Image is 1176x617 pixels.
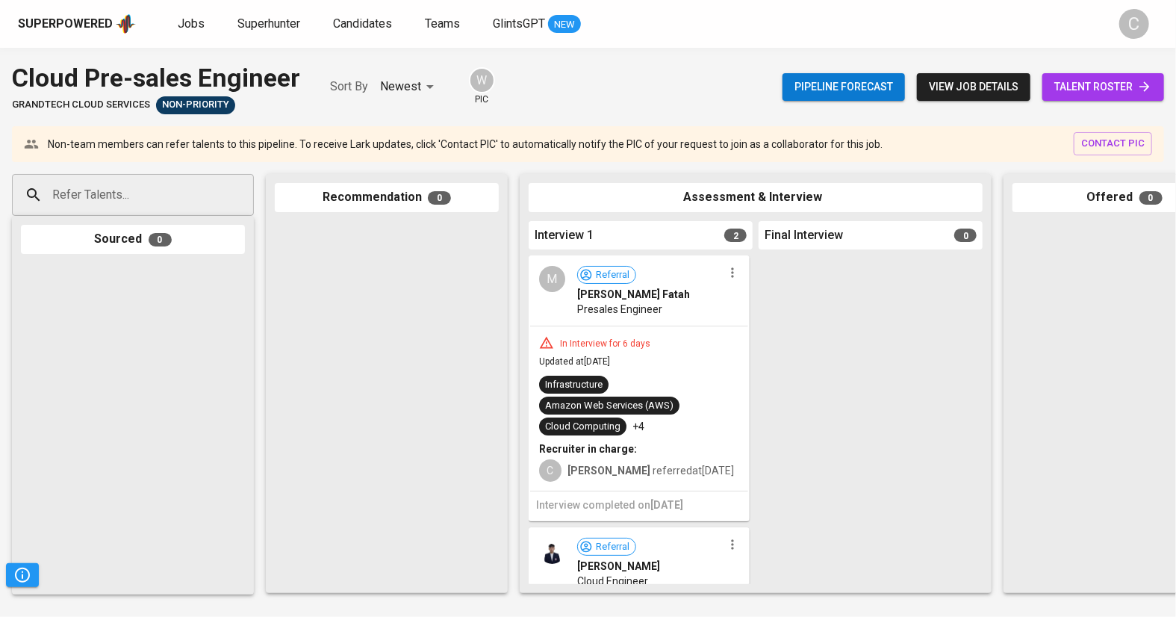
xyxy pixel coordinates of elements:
span: Candidates [333,16,392,31]
p: Newest [380,78,421,96]
span: [PERSON_NAME] Fatah [577,287,690,302]
span: Referral [590,540,635,554]
a: Superhunter [237,15,303,34]
h6: Interview completed on [536,497,742,514]
span: [PERSON_NAME] [577,559,660,574]
div: pic [469,67,495,106]
a: talent roster [1042,73,1164,101]
button: Open [246,193,249,196]
div: Cloud Computing [545,420,620,434]
div: Amazon Web Services (AWS) [545,399,673,413]
div: M [539,266,565,292]
span: NEW [548,17,581,32]
div: C [1119,9,1149,39]
span: 0 [149,233,172,247]
span: 0 [1139,191,1163,205]
img: 9ced7ca183157b547fd9650c5a337354.png [539,538,565,564]
b: Recruiter in charge: [539,443,637,455]
span: Superhunter [237,16,300,31]
span: 2 [724,229,747,242]
div: Superpowered [18,16,113,33]
span: referred at [DATE] [567,465,734,477]
span: [DATE] [650,499,683,511]
div: Recommendation [275,183,499,212]
img: app logo [116,13,136,35]
div: W [469,67,495,93]
div: Infrastructure [545,378,603,392]
span: GrandTech Cloud Services [12,98,150,112]
p: +4 [632,419,644,434]
span: 0 [954,229,977,242]
div: Assessment & Interview [529,183,983,212]
div: Newest [380,73,439,101]
span: Presales Engineer [577,302,662,317]
a: Superpoweredapp logo [18,13,136,35]
div: C [539,459,561,482]
a: Teams [425,15,463,34]
span: Final Interview [765,227,843,244]
p: Sort By [330,78,368,96]
a: Candidates [333,15,395,34]
a: GlintsGPT NEW [493,15,581,34]
b: [PERSON_NAME] [567,465,650,477]
span: Interview 1 [535,227,594,244]
span: view job details [929,78,1018,96]
button: Pipeline forecast [783,73,905,101]
span: 0 [428,191,451,205]
span: Jobs [178,16,205,31]
span: Updated at [DATE] [539,356,610,367]
div: Sufficient Talents in Pipeline [156,96,235,114]
div: In Interview for 6 days [554,338,656,350]
div: Sourced [21,225,245,254]
div: Cloud Pre-sales Engineer [12,60,300,96]
span: Non-Priority [156,98,235,112]
span: Teams [425,16,460,31]
span: Referral [590,268,635,282]
span: Pipeline forecast [794,78,893,96]
span: talent roster [1054,78,1152,96]
a: Jobs [178,15,208,34]
button: Pipeline Triggers [6,563,39,587]
p: Non-team members can refer talents to this pipeline. To receive Lark updates, click 'Contact PIC'... [48,137,883,152]
span: Cloud Engineer [577,574,648,589]
span: GlintsGPT [493,16,545,31]
button: contact pic [1074,132,1152,155]
span: contact pic [1081,135,1145,152]
button: view job details [917,73,1030,101]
